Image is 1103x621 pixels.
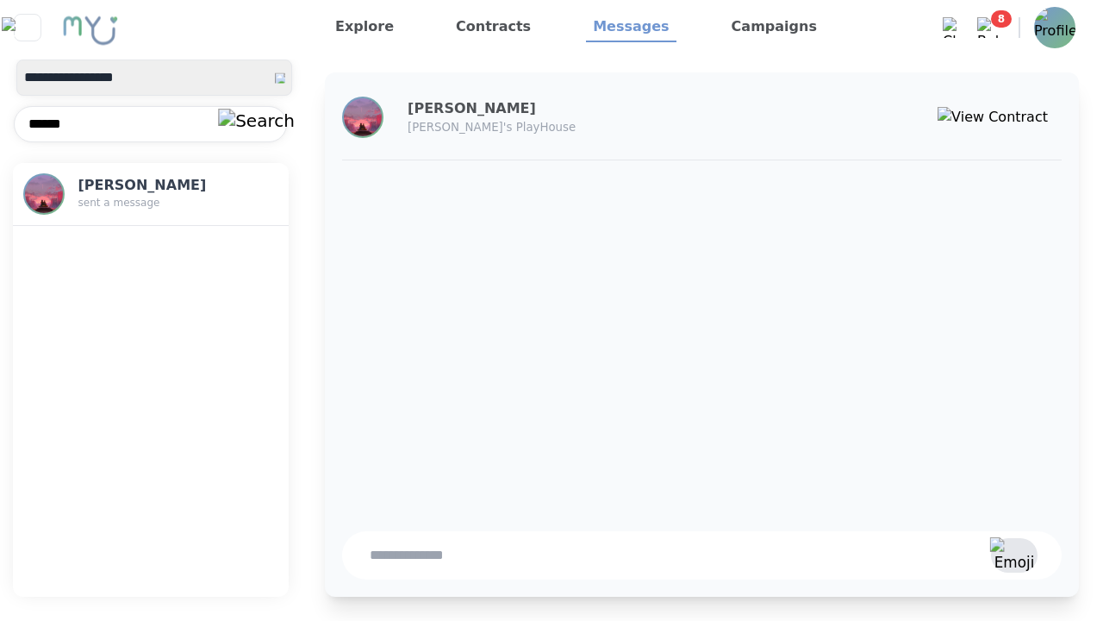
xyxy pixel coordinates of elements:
[218,109,295,135] img: Search
[977,17,998,38] img: Bell
[408,119,719,136] p: [PERSON_NAME]'s PlayHouse
[990,537,1039,574] img: Emoji
[586,13,676,42] a: Messages
[449,13,538,42] a: Contracts
[78,175,228,196] h3: [PERSON_NAME]
[328,13,401,42] a: Explore
[943,17,963,38] img: Chat
[344,98,382,136] img: Profile
[1034,7,1075,48] img: Profile
[725,13,824,42] a: Campaigns
[938,107,1048,128] img: View Contract
[78,196,228,210] p: sent a message
[2,17,53,38] img: Close sidebar
[991,10,1012,28] span: 8
[13,163,289,226] button: Profile[PERSON_NAME]sent a message
[25,175,63,213] img: Profile
[408,98,719,119] h3: [PERSON_NAME]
